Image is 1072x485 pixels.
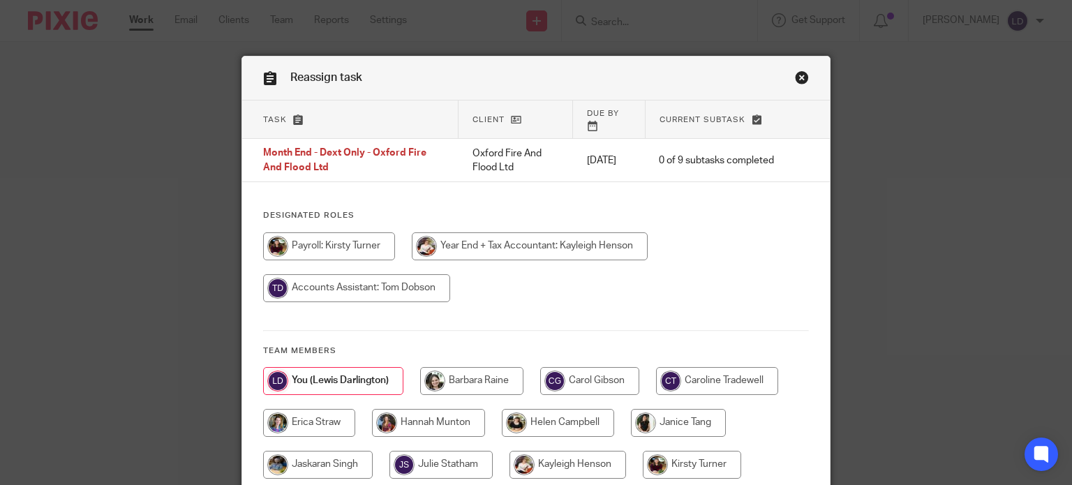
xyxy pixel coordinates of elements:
span: Current subtask [660,116,745,124]
h4: Designated Roles [263,210,810,221]
span: Month End - Dext Only - Oxford Fire And Flood Ltd [263,149,426,173]
span: Reassign task [290,72,362,83]
span: Client [472,116,505,124]
a: Close this dialog window [795,70,809,89]
span: Due by [587,110,619,117]
p: Oxford Fire And Flood Ltd [472,147,559,175]
span: Task [263,116,287,124]
td: 0 of 9 subtasks completed [645,139,788,182]
h4: Team members [263,345,810,357]
p: [DATE] [587,154,632,167]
